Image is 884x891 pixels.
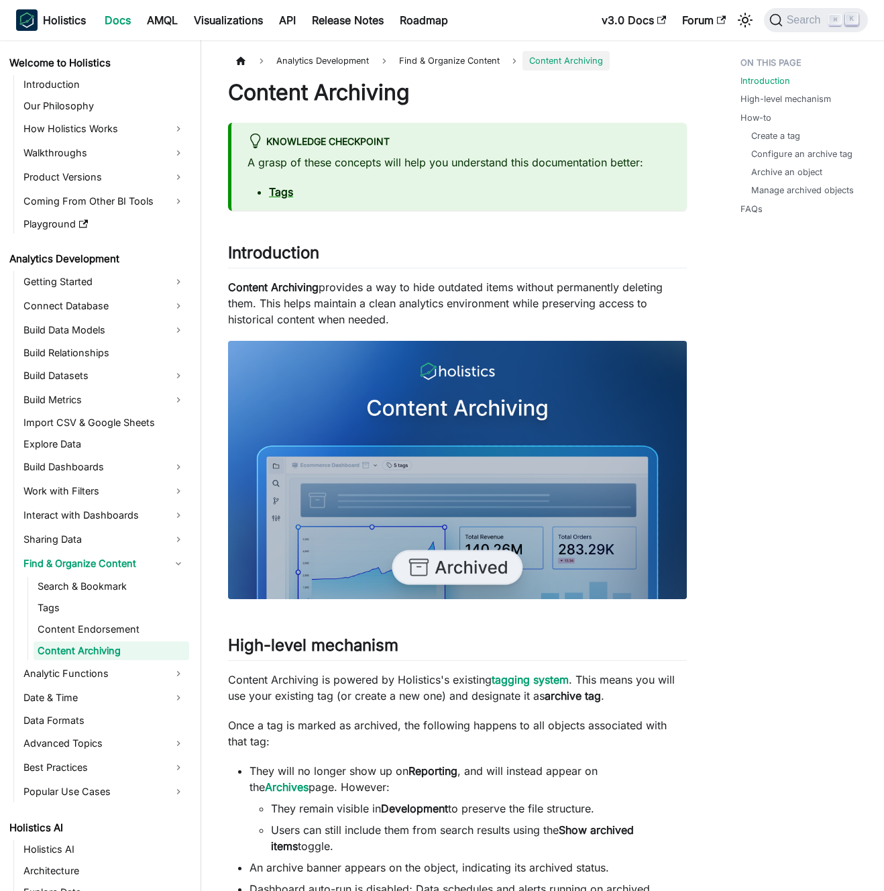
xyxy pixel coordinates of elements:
p: A grasp of these concepts will help you understand this documentation better: [247,154,671,170]
a: Architecture [19,861,189,880]
strong: Show archived items [271,823,634,853]
a: Build Dashboards [19,456,189,478]
span: Search [783,14,829,26]
button: Search (Command+K) [764,8,868,32]
strong: Content Archiving [228,280,319,294]
a: Best Practices [19,757,189,778]
a: AMQL [139,9,186,31]
a: v3.0 Docs [594,9,674,31]
a: Docs [97,9,139,31]
a: Forum [674,9,734,31]
a: Holistics AI [5,819,189,837]
a: Find & Organize Content [19,553,189,574]
a: Advanced Topics [19,733,189,754]
a: Build Data Models [19,319,189,341]
span: Analytics Development [270,51,376,70]
a: Analytic Functions [19,663,189,684]
a: Holistics AI [19,840,189,859]
nav: Breadcrumbs [228,51,687,70]
a: Build Relationships [19,344,189,362]
a: Explore Data [19,435,189,454]
a: Release Notes [304,9,392,31]
a: Tags [269,185,293,199]
span: Content Archiving [522,51,610,70]
a: Welcome to Holistics [5,54,189,72]
a: Home page [228,51,254,70]
a: Configure an archive tag [751,148,852,160]
h1: Content Archiving [228,79,687,106]
a: Analytics Development [5,250,189,268]
strong: Development [381,802,448,815]
a: FAQs [740,203,763,215]
a: Search & Bookmark [34,577,189,596]
span: Find & Organize Content [392,51,506,70]
a: Data Formats [19,711,189,730]
a: Archives [265,780,309,794]
a: HolisticsHolistics [16,9,86,31]
a: Introduction [740,74,790,87]
kbd: K [845,13,859,25]
a: Product Versions [19,166,189,188]
a: Work with Filters [19,480,189,502]
a: How Holistics Works [19,118,189,140]
a: API [271,9,304,31]
a: Visualizations [186,9,271,31]
p: provides a way to hide outdated items without permanently deleting them. This helps maintain a cl... [228,279,687,327]
a: Playground [19,215,189,233]
b: Holistics [43,12,86,28]
a: Manage archived objects [751,184,854,197]
a: Connect Database [19,295,189,317]
img: Holistics [16,9,38,31]
a: Coming From Other BI Tools [19,191,189,212]
a: Roadmap [392,9,456,31]
a: Popular Use Cases [19,781,189,802]
a: Getting Started [19,271,189,293]
p: Content Archiving is powered by Holistics's existing . This means you will use your existing tag ... [228,672,687,704]
h2: Introduction [228,243,687,268]
li: An archive banner appears on the object, indicating its archived status. [250,859,687,876]
img: Archive feature thumbnail [228,341,687,598]
a: Tags [34,598,189,617]
a: Build Metrics [19,389,189,411]
a: Import CSV & Google Sheets [19,413,189,432]
a: Build Datasets [19,365,189,386]
kbd: ⌘ [828,14,842,26]
a: Create a tag [751,129,800,142]
a: Interact with Dashboards [19,505,189,526]
a: tagging system [492,673,569,686]
li: Users can still include them from search results using the toggle. [271,822,687,854]
a: Content Archiving [34,641,189,660]
a: Sharing Data [19,529,189,550]
strong: archive tag [545,689,601,702]
li: They remain visible in to preserve the file structure. [271,800,687,817]
a: Our Philosophy [19,97,189,115]
a: Archive an object [751,166,822,178]
div: knowledge checkpoint [247,134,671,151]
p: Once a tag is marked as archived, the following happens to all objects associated with that tag: [228,717,687,749]
a: Content Endorsement [34,620,189,639]
button: Switch between dark and light mode (currently light mode) [734,9,756,31]
h2: High-level mechanism [228,635,687,661]
a: Walkthroughs [19,142,189,164]
a: High-level mechanism [740,93,831,105]
a: How-to [740,111,771,124]
a: Introduction [19,75,189,94]
strong: Reporting [408,764,457,778]
li: They will no longer show up on , and will instead appear on the page. However: [250,763,687,854]
a: Date & Time [19,687,189,709]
